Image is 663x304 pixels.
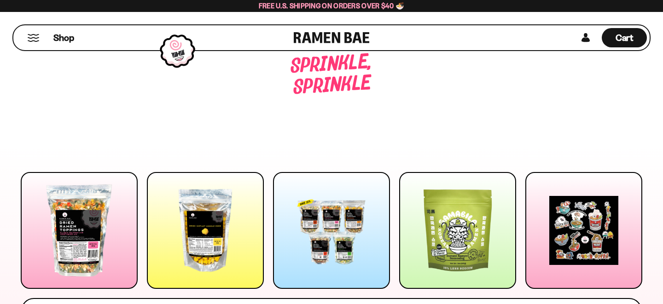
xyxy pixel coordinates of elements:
a: Cart [602,25,647,50]
a: Shop [53,28,74,47]
span: Shop [53,32,74,44]
span: Cart [616,32,634,43]
span: Free U.S. Shipping on Orders over $40 🍜 [259,1,405,10]
button: Mobile Menu Trigger [27,34,40,42]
